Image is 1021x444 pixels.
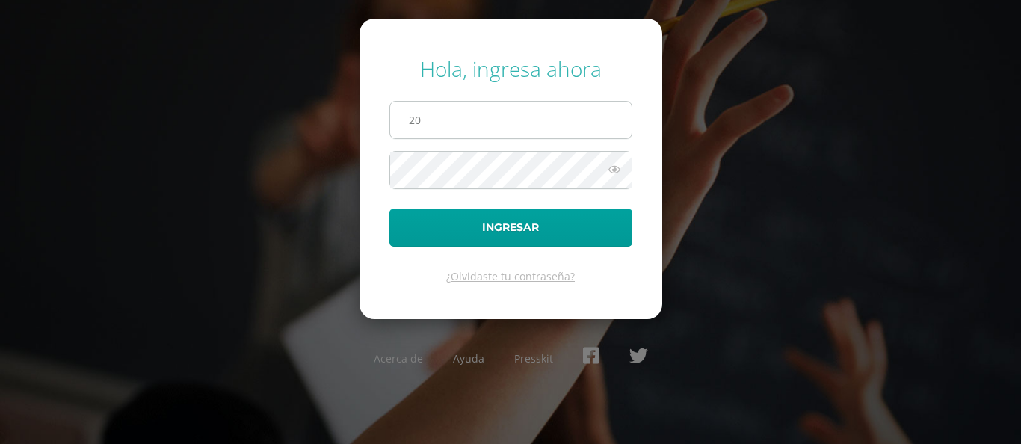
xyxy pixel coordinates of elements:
a: ¿Olvidaste tu contraseña? [446,269,575,283]
a: Presskit [514,351,553,366]
input: Correo electrónico o usuario [390,102,632,138]
div: Hola, ingresa ahora [389,55,632,83]
a: Acerca de [374,351,423,366]
a: Ayuda [453,351,484,366]
button: Ingresar [389,209,632,247]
